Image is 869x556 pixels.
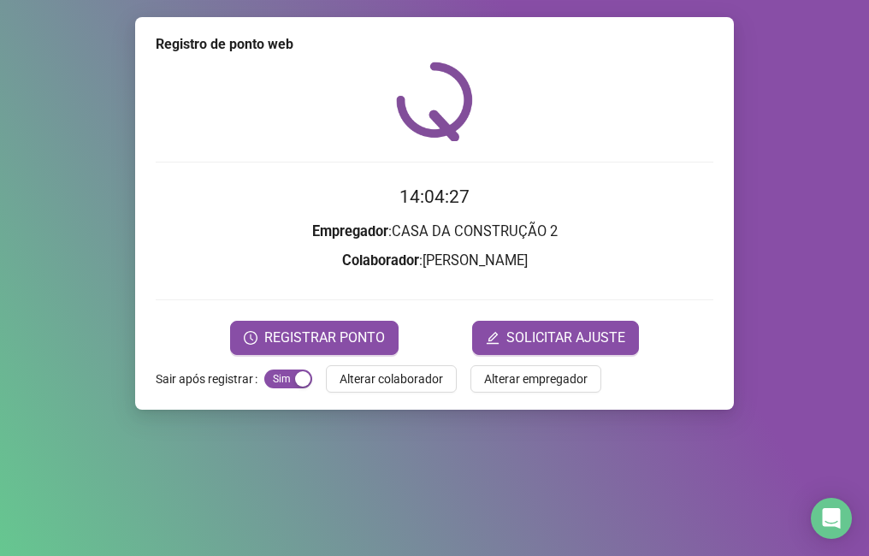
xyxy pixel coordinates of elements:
img: QRPoint [396,62,473,141]
h3: : [PERSON_NAME] [156,250,713,272]
div: Registro de ponto web [156,34,713,55]
div: Open Intercom Messenger [811,498,852,539]
strong: Colaborador [342,252,419,269]
span: SOLICITAR AJUSTE [506,328,625,348]
span: clock-circle [244,331,257,345]
strong: Empregador [312,223,388,240]
button: editSOLICITAR AJUSTE [472,321,639,355]
h3: : CASA DA CONSTRUÇÃO 2 [156,221,713,243]
span: REGISTRAR PONTO [264,328,385,348]
span: Alterar empregador [484,370,588,388]
button: Alterar empregador [470,365,601,393]
time: 14:04:27 [399,186,470,207]
button: Alterar colaborador [326,365,457,393]
span: Alterar colaborador [340,370,443,388]
label: Sair após registrar [156,365,264,393]
button: REGISTRAR PONTO [230,321,399,355]
span: edit [486,331,500,345]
